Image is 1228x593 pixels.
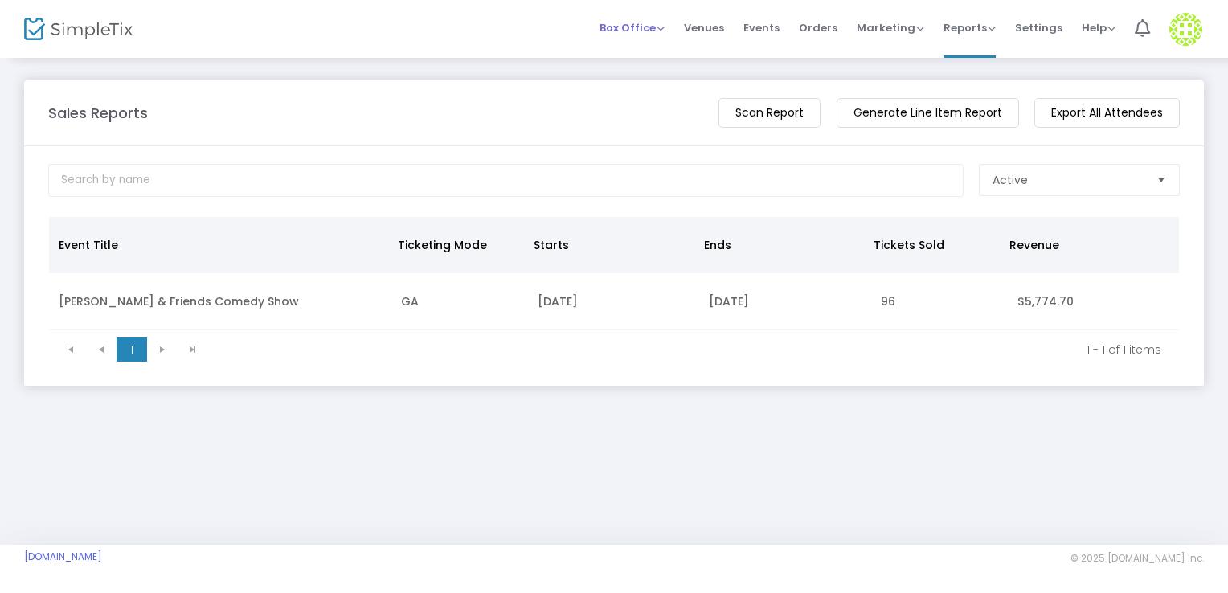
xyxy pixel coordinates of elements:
[24,550,102,563] a: [DOMAIN_NAME]
[799,7,837,48] span: Orders
[871,273,1008,330] td: 96
[1070,552,1204,565] span: © 2025 [DOMAIN_NAME] Inc.
[49,273,391,330] td: [PERSON_NAME] & Friends Comedy Show
[49,217,1179,330] div: Data table
[864,217,1000,273] th: Tickets Sold
[743,7,780,48] span: Events
[837,98,1019,128] m-button: Generate Line Item Report
[993,172,1028,188] span: Active
[600,20,665,35] span: Box Office
[1150,165,1173,195] button: Select
[1034,98,1180,128] m-button: Export All Attendees
[1015,7,1062,48] span: Settings
[117,337,147,362] span: Page 1
[48,102,148,124] m-panel-title: Sales Reports
[1082,20,1115,35] span: Help
[524,217,694,273] th: Starts
[49,217,388,273] th: Event Title
[699,273,870,330] td: [DATE]
[219,341,1161,358] kendo-pager-info: 1 - 1 of 1 items
[718,98,821,128] m-button: Scan Report
[857,20,924,35] span: Marketing
[694,217,864,273] th: Ends
[391,273,528,330] td: GA
[528,273,699,330] td: [DATE]
[388,217,524,273] th: Ticketing Mode
[48,164,964,197] input: Search by name
[684,7,724,48] span: Venues
[1008,273,1179,330] td: $5,774.70
[1009,237,1059,253] span: Revenue
[944,20,996,35] span: Reports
